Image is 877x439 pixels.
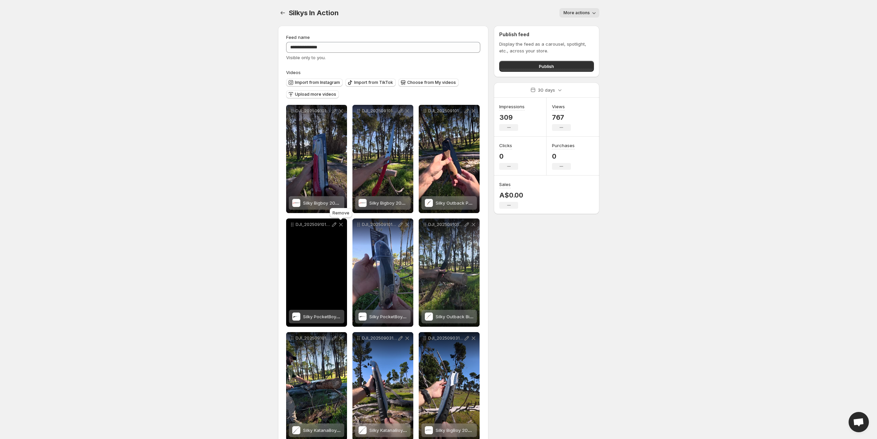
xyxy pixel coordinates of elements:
div: DJI_20250910154546_0030_D_2Silky PocketBoy Medium Tooth | 170mmSilky PocketBoy Medium Tooth | 170mm [352,218,413,327]
img: Silky Bigboy 2000 Large Tooth Straight Blade | 360mm [359,199,367,207]
span: Import from Instagram [295,80,340,85]
span: Visible only to you. [286,55,326,60]
button: Publish [499,61,594,72]
p: DJI_20250903130436_0013_D_7 [428,336,463,341]
div: DJI_20250910154546_0030_D_1Silky Outback BigBoy 2000 Curved Extra Large Teeth | 360mmSilky Outbac... [419,218,480,327]
span: Choose from My videos [407,80,456,85]
span: Silky PocketBoy Medium Tooth | 130mm [303,314,387,319]
button: Choose from My videos [398,78,459,87]
span: More actions [563,10,590,16]
img: Silky Outback PocketBoy | 170mm [425,199,433,207]
img: Silky PocketBoy Medium Tooth | 170mm [359,313,367,321]
div: DJI_20250910154546_0030_D_3Silky PocketBoy Medium Tooth | 130mmSilky PocketBoy Medium Tooth | 130mm [286,218,347,327]
p: Display the feed as a carousel, spotlight, etc., across your store. [499,41,594,54]
h3: Sales [499,181,511,188]
img: Silky KatanaBoy Large Saw | 500mm [292,426,300,434]
span: Silkys In Action [289,9,339,17]
p: DJI_20250910154546_0030_D [296,336,331,341]
img: Silky Bigboy 2000 Large Tooth Straight Blade | 360mm [292,199,300,207]
h3: Purchases [552,142,575,149]
span: Silky Bigboy 2000 Large Tooth Straight Blade | 360mm [303,200,419,206]
span: Silky KatanaBoy Large Saw | 500mm [369,428,447,433]
h2: Publish feed [499,31,594,38]
span: Silky Outback BigBoy 2000 Curved Extra Large Teeth | 360mm [436,314,569,319]
p: 767 [552,113,571,121]
button: More actions [559,8,599,18]
p: DJI_20250910154546_0030_D_7 [296,108,331,114]
p: 30 days [538,87,555,93]
div: DJI_20250910154546_0030_D_7Silky Bigboy 2000 Large Tooth Straight Blade | 360mmSilky Bigboy 2000 ... [286,105,347,213]
div: DJI_20250910154546_0030_D_6Silky Bigboy 2000 Large Tooth Straight Blade | 360mmSilky Bigboy 2000 ... [352,105,413,213]
p: 0 [499,152,518,160]
h3: Views [552,103,565,110]
p: DJI_20250910154546_0030_D_6 [362,108,397,114]
span: Publish [539,63,554,70]
p: DJI_20250910154546_0030_D_2 [362,222,397,227]
p: DJI_20250903130436_0013_D_8 [362,336,397,341]
img: Silky KatanaBoy Large Saw | 500mm [359,426,367,434]
div: DJI_20250910154546_0030_D_5Silky Outback PocketBoy | 170mmSilky Outback PocketBoy | 170mm [419,105,480,213]
div: Open chat [849,412,869,432]
span: Silky Outback PocketBoy | 170mm [436,200,507,206]
button: Import from TikTok [345,78,396,87]
p: 0 [552,152,575,160]
img: Silky PocketBoy Medium Tooth | 130mm [292,313,300,321]
button: Upload more videos [286,90,339,98]
p: DJI_20250910154546_0030_D_1 [428,222,463,227]
p: 309 [499,113,525,121]
span: Silky Bigboy 2000 Large Tooth Straight Blade | 360mm [369,200,486,206]
img: Silky BigBoy 2000 Medium Tooth | 360mm [425,426,433,434]
h3: Impressions [499,103,525,110]
p: DJI_20250910154546_0030_D_3 [296,222,331,227]
span: Silky BigBoy 2000 Medium Tooth | 360mm [436,428,526,433]
p: A$0.00 [499,191,523,199]
span: Import from TikTok [354,80,393,85]
button: Import from Instagram [286,78,343,87]
span: Feed name [286,34,310,40]
span: Silky KatanaBoy Large Saw | 500mm [303,428,381,433]
h3: Clicks [499,142,512,149]
span: Videos [286,70,301,75]
img: Silky Outback BigBoy 2000 Curved Extra Large Teeth | 360mm [425,313,433,321]
button: Settings [278,8,287,18]
span: Silky PocketBoy Medium Tooth | 170mm [369,314,453,319]
span: Upload more videos [295,92,336,97]
p: DJI_20250910154546_0030_D_5 [428,108,463,114]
